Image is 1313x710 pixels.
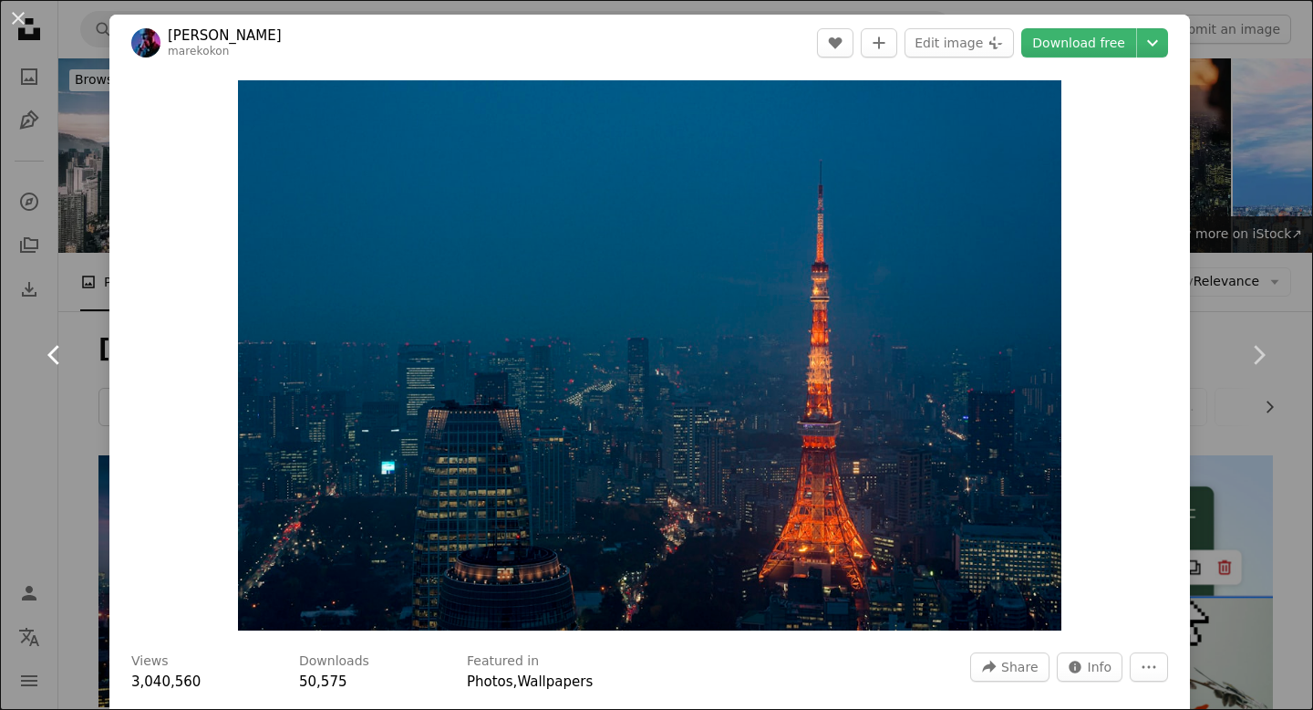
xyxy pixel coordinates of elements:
button: Zoom in on this image [238,80,1062,631]
button: Choose download size [1137,28,1168,57]
h3: Downloads [299,653,369,671]
a: marekokon [168,45,230,57]
button: Share this image [970,653,1049,682]
a: Wallpapers [517,673,593,690]
button: Add to Collection [861,28,897,57]
img: eiffel tower in paris during night time [238,80,1062,631]
img: Go to Marek Okon's profile [131,28,160,57]
a: [PERSON_NAME] [168,26,282,45]
h3: Featured in [467,653,539,671]
span: Info [1088,653,1112,681]
span: 3,040,560 [131,673,201,690]
button: More Actions [1130,653,1168,682]
span: 50,575 [299,673,347,690]
button: Stats about this image [1057,653,1123,682]
a: Photos [467,673,513,690]
span: , [513,673,518,690]
h3: Views [131,653,169,671]
a: Download free [1021,28,1136,57]
button: Edit image [905,28,1014,57]
span: Share [1001,653,1038,681]
a: Next [1204,267,1313,443]
button: Like [817,28,853,57]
